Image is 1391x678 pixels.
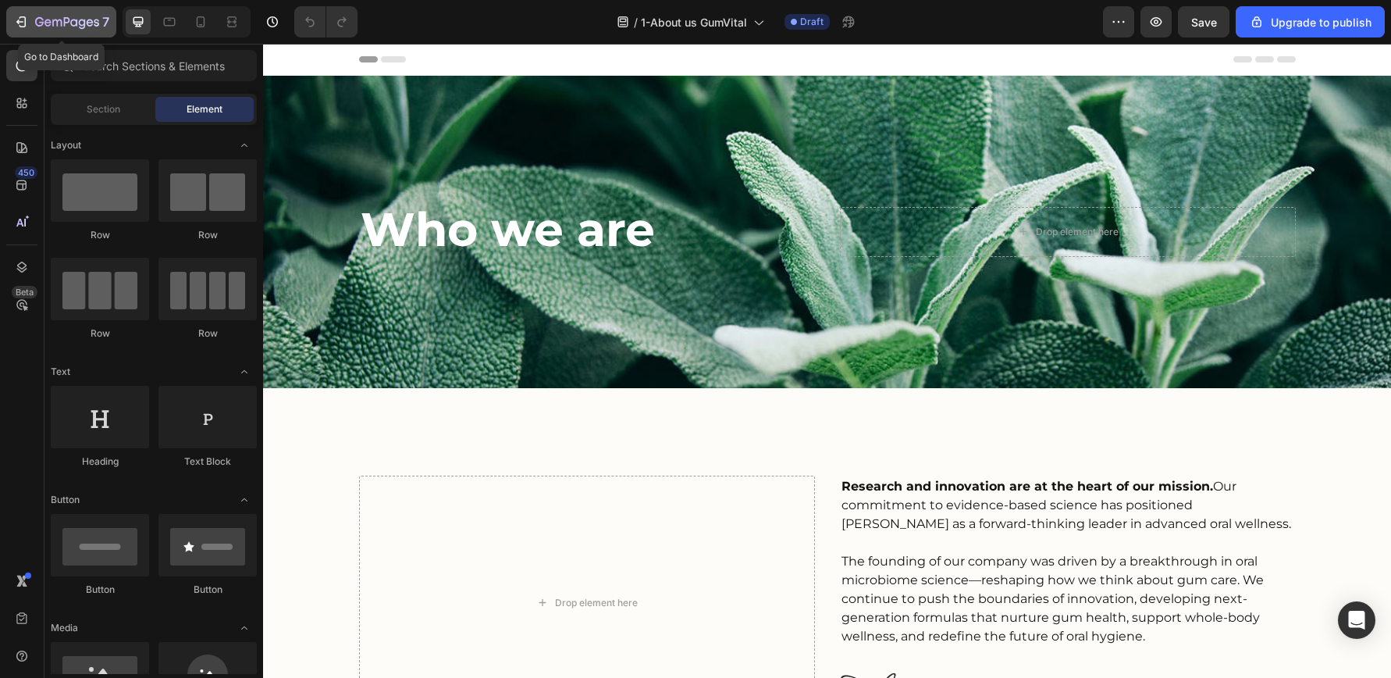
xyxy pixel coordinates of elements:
span: Layout [51,138,81,152]
div: Button [158,583,257,597]
span: Toggle open [232,616,257,641]
div: Row [51,327,149,341]
span: Button [51,493,80,507]
div: 450 [15,166,37,179]
div: Button [51,583,149,597]
span: 1-About us GumVital [641,14,747,30]
img: Alt Image [577,629,677,658]
div: Drop element here [292,553,375,566]
span: Draft [800,15,824,29]
div: Upgrade to publish [1249,14,1371,30]
p: The founding of our company was driven by a breakthrough in oral microbiome science—reshaping how... [578,508,1031,602]
span: Element [187,102,222,116]
div: Row [51,228,149,242]
span: / [634,14,638,30]
div: Undo/Redo [294,6,358,37]
div: Row [158,228,257,242]
span: Text [51,365,70,379]
span: Toggle open [232,487,257,512]
div: Row [158,327,257,341]
button: Save [1178,6,1229,37]
div: Heading [51,455,149,469]
input: Search Sections & Elements [51,50,257,81]
span: Toggle open [232,133,257,158]
iframe: Design area [263,44,1391,678]
div: Text Block [158,455,257,469]
span: Toggle open [232,359,257,384]
strong: Research and innovation are at the heart of our mission. [578,435,950,450]
div: Drop element here [773,182,856,194]
span: Media [51,621,78,635]
div: Open Intercom Messenger [1338,601,1375,639]
p: 7 [102,12,109,31]
button: Upgrade to publish [1236,6,1385,37]
span: Section [87,102,120,116]
span: Save [1191,16,1217,29]
p: Our commitment to evidence-based science has positioned [PERSON_NAME] as a forward-thinking leade... [578,434,1031,490]
button: 7 [6,6,116,37]
div: Beta [12,286,37,298]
